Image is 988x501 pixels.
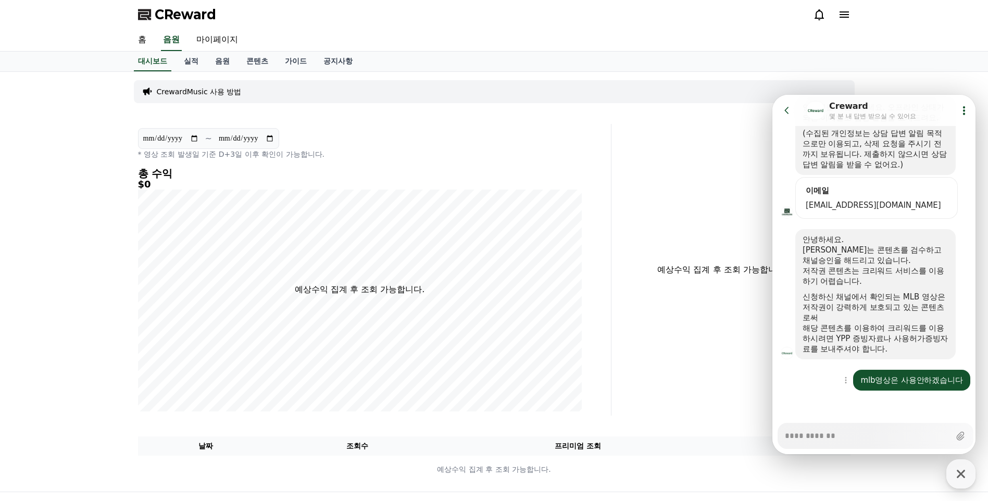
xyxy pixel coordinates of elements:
[130,29,155,51] a: 홈
[157,86,242,97] a: CrewardMusic 사용 방법
[138,168,582,179] h4: 총 수익
[138,436,274,456] th: 날짜
[138,6,216,23] a: CReward
[205,132,212,145] p: ~
[134,52,171,71] a: 대시보드
[273,436,441,456] th: 조회수
[207,52,238,71] a: 음원
[138,179,582,190] h5: $0
[315,52,361,71] a: 공지사항
[155,6,216,23] span: CReward
[188,29,246,51] a: 마이페이지
[277,52,315,71] a: 가이드
[161,29,182,51] a: 음원
[715,436,851,456] th: 수익
[139,464,850,475] p: 예상수익 집계 후 조회 가능합니다.
[238,52,277,71] a: 콘텐츠
[441,436,715,456] th: 프리미엄 조회
[772,95,976,454] iframe: Channel chat
[176,52,207,71] a: 실적
[620,264,826,276] p: 예상수익 집계 후 조회 가능합니다.
[295,283,424,296] p: 예상수익 집계 후 조회 가능합니다.
[138,149,582,159] p: * 영상 조회 발생일 기준 D+3일 이후 확인이 가능합니다.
